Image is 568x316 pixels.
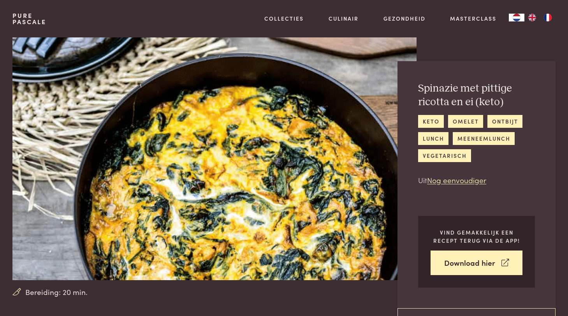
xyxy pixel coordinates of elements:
ul: Language list [524,14,556,21]
a: vegetarisch [418,149,471,162]
a: keto [418,115,444,128]
a: Nog eenvoudiger [427,175,486,185]
a: ontbijt [487,115,522,128]
a: NL [509,14,524,21]
a: Download hier [431,251,522,275]
span: Bereiding: 20 min. [25,286,88,298]
aside: Language selected: Nederlands [509,14,556,21]
p: Vind gemakkelijk een recept terug via de app! [431,228,522,244]
a: PurePascale [12,12,46,25]
p: Uit [418,175,535,186]
a: Collecties [264,14,304,23]
img: Spinazie met pittige ricotta en ei (keto) [12,37,417,280]
a: Culinair [329,14,359,23]
h2: Spinazie met pittige ricotta en ei (keto) [418,82,535,109]
a: EN [524,14,540,21]
a: FR [540,14,556,21]
div: Language [509,14,524,21]
a: meeneemlunch [453,132,515,145]
a: omelet [448,115,483,128]
a: lunch [418,132,448,145]
a: Masterclass [450,14,496,23]
a: Gezondheid [383,14,426,23]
